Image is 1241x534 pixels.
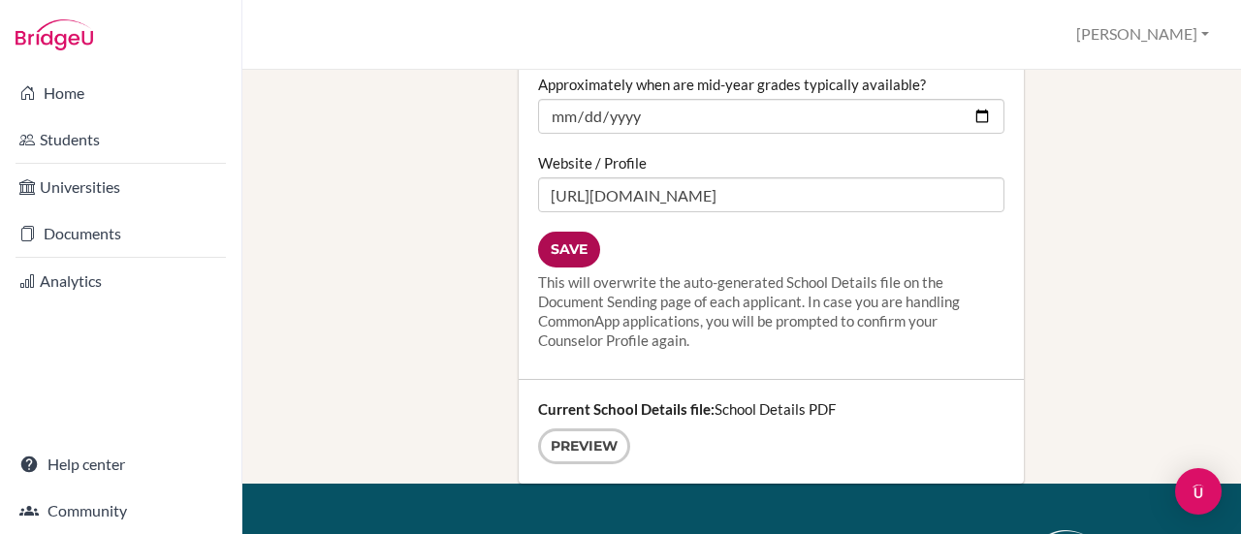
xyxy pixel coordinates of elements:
a: Documents [4,214,238,253]
a: Analytics [4,262,238,300]
strong: Current School Details file: [538,400,715,418]
input: Save [538,232,600,267]
label: Website / Profile [538,153,647,173]
a: Students [4,120,238,159]
img: Bridge-U [16,19,93,50]
button: [PERSON_NAME] [1067,16,1218,52]
div: This will overwrite the auto-generated School Details file on the Document Sending page of each a... [538,272,1004,350]
label: Approximately when are mid-year grades typically available? [538,75,926,94]
a: Home [4,74,238,112]
a: Universities [4,168,238,206]
a: Preview [538,428,630,464]
a: Help center [4,445,238,484]
div: Open Intercom Messenger [1175,468,1222,515]
a: Community [4,491,238,530]
div: School Details PDF [519,380,1024,484]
